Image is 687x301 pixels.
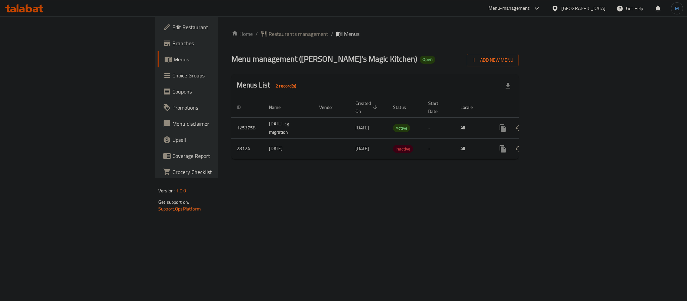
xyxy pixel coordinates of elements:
[675,5,679,12] span: M
[423,117,455,138] td: -
[272,83,300,89] span: 2 record(s)
[455,138,490,159] td: All
[467,54,519,66] button: Add New Menu
[272,80,300,91] div: Total records count
[237,80,300,91] h2: Menus List
[158,132,270,148] a: Upsell
[158,100,270,116] a: Promotions
[264,138,314,159] td: [DATE]
[158,83,270,100] a: Coupons
[495,120,511,136] button: more
[176,186,186,195] span: 1.0.0
[158,51,270,67] a: Menus
[511,141,527,157] button: Change Status
[472,56,513,64] span: Add New Menu
[355,144,369,153] span: [DATE]
[158,19,270,35] a: Edit Restaurant
[158,164,270,180] a: Grocery Checklist
[269,30,328,38] span: Restaurants management
[231,30,519,38] nav: breadcrumb
[460,103,481,111] span: Locale
[158,35,270,51] a: Branches
[231,97,565,159] table: enhanced table
[393,124,410,132] span: Active
[172,152,264,160] span: Coverage Report
[355,99,380,115] span: Created On
[511,120,527,136] button: Change Status
[490,97,565,118] th: Actions
[158,148,270,164] a: Coverage Report
[172,23,264,31] span: Edit Restaurant
[264,117,314,138] td: [DATE]-cg migration
[495,141,511,157] button: more
[172,136,264,144] span: Upsell
[237,103,249,111] span: ID
[420,57,435,62] span: Open
[172,168,264,176] span: Grocery Checklist
[172,71,264,79] span: Choice Groups
[319,103,342,111] span: Vendor
[355,123,369,132] span: [DATE]
[231,51,417,66] span: Menu management ( [PERSON_NAME]'s Magic Kitchen )
[158,67,270,83] a: Choice Groups
[269,103,289,111] span: Name
[393,103,415,111] span: Status
[423,138,455,159] td: -
[261,30,328,38] a: Restaurants management
[158,116,270,132] a: Menu disclaimer
[172,39,264,47] span: Branches
[455,117,490,138] td: All
[172,104,264,112] span: Promotions
[158,198,189,206] span: Get support on:
[489,4,530,12] div: Menu-management
[158,204,201,213] a: Support.OpsPlatform
[174,55,264,63] span: Menus
[172,120,264,128] span: Menu disclaimer
[172,87,264,96] span: Coupons
[393,145,413,153] span: Inactive
[428,99,447,115] span: Start Date
[344,30,359,38] span: Menus
[500,78,516,94] div: Export file
[561,5,606,12] div: [GEOGRAPHIC_DATA]
[158,186,175,195] span: Version:
[331,30,333,38] li: /
[420,56,435,64] div: Open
